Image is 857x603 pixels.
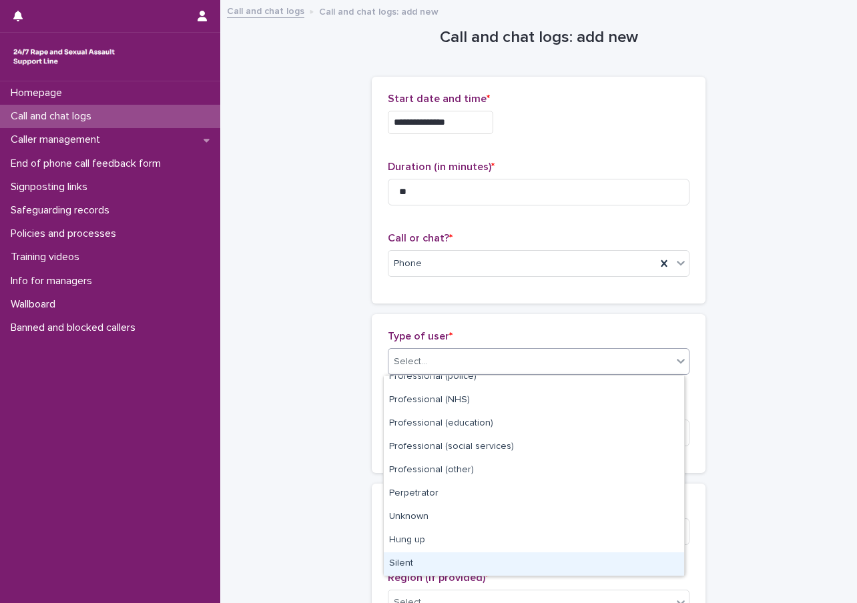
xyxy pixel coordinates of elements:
div: Professional (education) [384,412,684,436]
p: Call and chat logs [5,110,102,123]
p: Wallboard [5,298,66,311]
p: Call and chat logs: add new [319,3,439,18]
p: Safeguarding records [5,204,120,217]
div: Hung up [384,529,684,552]
span: Call or chat? [388,233,453,243]
p: Policies and processes [5,227,127,240]
p: Training videos [5,251,90,263]
div: Professional (other) [384,459,684,482]
span: Region (if provided) [388,572,489,583]
p: Signposting links [5,181,98,193]
img: rhQMoQhaT3yELyF149Cw [11,43,117,70]
a: Call and chat logs [227,3,304,18]
span: Start date and time [388,93,490,104]
div: Professional (police) [384,366,684,389]
span: Type of user [388,331,453,342]
p: Banned and blocked callers [5,322,146,334]
div: Unknown [384,506,684,529]
h1: Call and chat logs: add new [372,28,705,47]
div: Professional (NHS) [384,389,684,412]
p: Caller management [5,133,111,146]
div: Select... [394,355,427,369]
div: Silent [384,552,684,576]
p: End of phone call feedback form [5,157,172,170]
div: Professional (social services) [384,436,684,459]
div: Perpetrator [384,482,684,506]
p: Info for managers [5,275,103,287]
p: Homepage [5,87,73,99]
span: Duration (in minutes) [388,161,495,172]
span: Phone [394,257,422,271]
